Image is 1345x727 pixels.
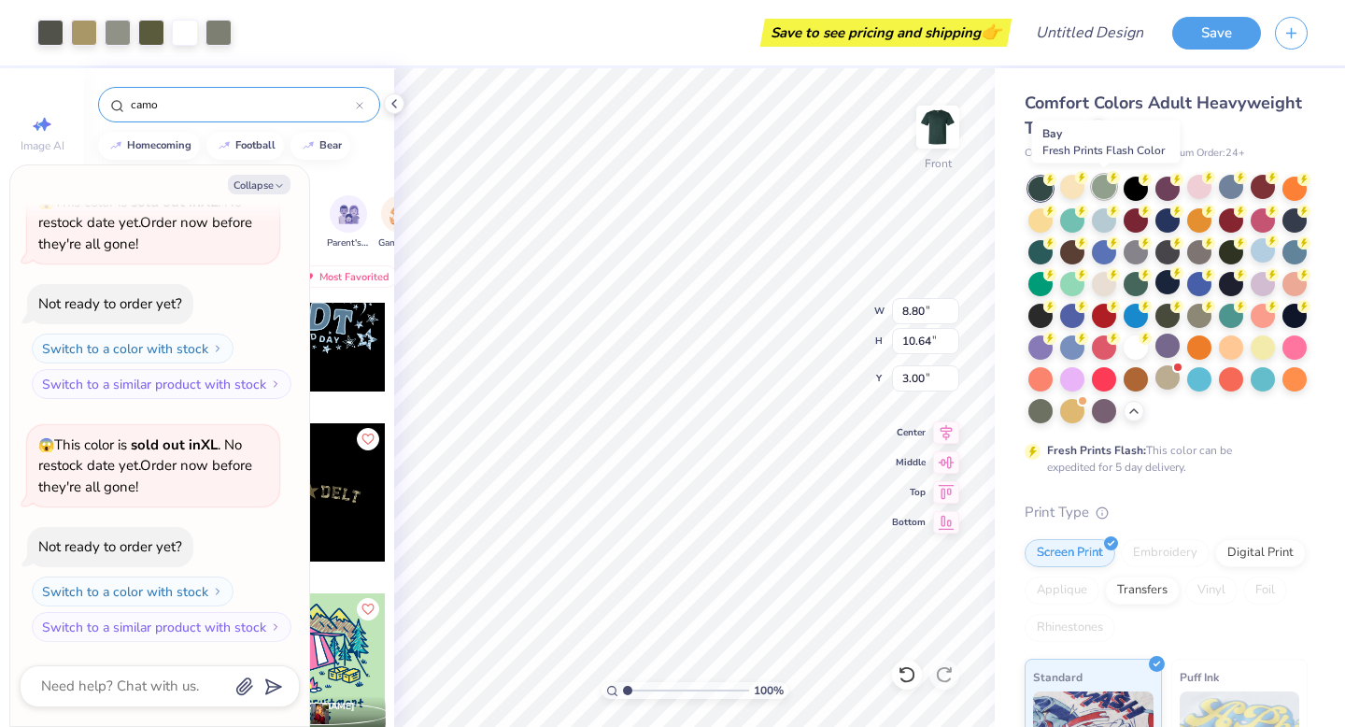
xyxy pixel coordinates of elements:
[1047,443,1146,458] strong: Fresh Prints Flash:
[981,21,1001,43] span: 👉
[212,586,223,597] img: Switch to a color with stock
[892,516,926,529] span: Bottom
[357,598,379,620] button: Like
[892,486,926,499] span: Top
[378,236,421,250] span: Game Day
[98,132,200,160] button: homecoming
[228,175,290,194] button: Collapse
[338,204,360,225] img: Parent's Weekend Image
[32,369,291,399] button: Switch to a similar product with stock
[327,195,370,250] div: filter for Parent's Weekend
[206,132,284,160] button: football
[327,195,370,250] button: filter button
[212,343,223,354] img: Switch to a color with stock
[290,132,350,160] button: bear
[1121,539,1210,567] div: Embroidery
[32,612,291,642] button: Switch to a similar product with stock
[217,140,232,151] img: trend_line.gif
[1033,667,1083,687] span: Standard
[38,294,182,313] div: Not ready to order yet?
[1105,577,1180,605] div: Transfers
[327,236,370,250] span: Parent's Weekend
[1172,17,1261,50] button: Save
[1025,539,1115,567] div: Screen Print
[32,577,234,606] button: Switch to a color with stock
[1042,143,1165,158] span: Fresh Prints Flash Color
[919,108,956,146] img: Front
[1180,667,1219,687] span: Puff Ink
[21,138,64,153] span: Image AI
[925,155,952,172] div: Front
[1243,577,1287,605] div: Foil
[319,140,342,150] div: bear
[1047,442,1277,476] div: This color can be expedited for 5 day delivery.
[378,195,421,250] div: filter for Game Day
[38,537,182,556] div: Not ready to order yet?
[892,426,926,439] span: Center
[754,682,784,699] span: 100 %
[270,378,281,390] img: Switch to a similar product with stock
[38,435,252,496] span: This color is . No restock date yet. Order now before they're all gone!
[277,700,355,713] span: [PERSON_NAME]
[892,456,926,469] span: Middle
[270,621,281,633] img: Switch to a similar product with stock
[131,192,218,211] strong: sold out in XL
[38,193,54,211] span: 😱
[1025,577,1099,605] div: Applique
[1025,614,1115,642] div: Rhinestones
[127,140,191,150] div: homecoming
[38,192,252,253] span: This color is . No restock date yet. Order now before they're all gone!
[108,140,123,151] img: trend_line.gif
[129,95,356,114] input: Try "Alpha"
[32,334,234,363] button: Switch to a color with stock
[1025,92,1302,139] span: Comfort Colors Adult Heavyweight T-Shirt
[1185,577,1238,605] div: Vinyl
[131,435,218,454] strong: sold out in XL
[235,140,276,150] div: football
[389,204,411,225] img: Game Day Image
[1032,121,1181,164] div: Bay
[1021,14,1158,51] input: Untitled Design
[1215,539,1306,567] div: Digital Print
[38,436,54,454] span: 😱
[378,195,421,250] button: filter button
[765,19,1007,47] div: Save to see pricing and shipping
[1025,502,1308,523] div: Print Type
[292,265,398,288] div: Most Favorited
[357,428,379,450] button: Like
[1152,146,1245,162] span: Minimum Order: 24 +
[301,140,316,151] img: trend_line.gif
[1025,146,1094,162] span: Comfort Colors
